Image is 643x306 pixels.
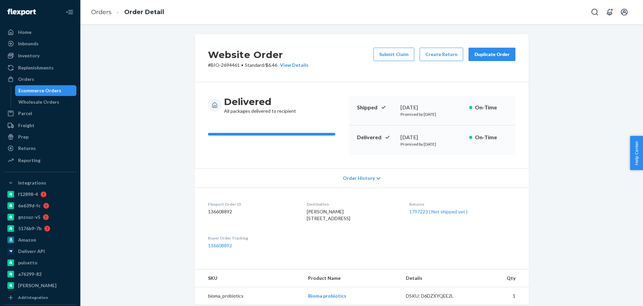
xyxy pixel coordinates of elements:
h2: Website Order [208,48,308,62]
p: Promised by [DATE] [401,111,464,117]
div: Integrations [18,180,46,186]
div: pulsetto [18,259,38,266]
div: Freight [18,122,34,129]
button: View Details [277,62,308,68]
button: Create Return [420,48,463,61]
div: Wholesale Orders [18,99,59,105]
div: Duplicate Order [474,51,510,58]
a: Inbounds [4,38,76,49]
div: Inbounds [18,40,39,47]
th: Qty [474,269,529,287]
div: a76299-82 [18,271,42,277]
button: Duplicate Order [469,48,515,61]
a: Reporting [4,155,76,166]
a: Returns [4,143,76,154]
a: Orders [91,8,112,16]
a: Order Detail [124,8,164,16]
div: Returns [18,145,36,152]
p: Promised by [DATE] [401,141,464,147]
p: On-Time [475,104,507,111]
div: Ecommerce Orders [18,87,61,94]
div: 6e639d-fc [18,202,41,209]
th: Details [401,269,474,287]
th: SKU [195,269,303,287]
button: Help Center [630,136,643,170]
td: 1 [474,287,529,305]
a: Add Integration [4,294,76,302]
div: Deliverr API [18,248,45,255]
a: a76299-82 [4,269,76,279]
div: Orders [18,76,34,83]
span: • [241,62,243,68]
a: 6e639d-fc [4,200,76,211]
a: Home [4,27,76,38]
dt: Buyer Order Tracking [208,235,296,241]
div: gnzsuz-v5 [18,214,40,220]
div: [DATE] [401,134,464,141]
a: 1797223 ( Not shipped yet ) [409,209,468,214]
a: pulsetto [4,257,76,268]
button: Open Search Box [588,5,601,19]
div: Reporting [18,157,41,164]
a: 136608892 [208,243,232,248]
dt: Flexport Order ID [208,201,296,207]
td: bioma_probiotics [195,287,303,305]
a: Wholesale Orders [15,97,77,107]
a: Bioma probiotics [308,293,346,299]
dt: Destination [307,201,398,207]
a: Parcel [4,108,76,119]
a: Freight [4,120,76,131]
span: Order History [343,175,375,182]
div: Parcel [18,110,32,117]
div: Inventory [18,52,40,59]
ol: breadcrumbs [86,2,169,22]
h3: Delivered [224,96,296,108]
p: Shipped [357,104,395,111]
div: DSKU: D6DZXYQEE2L [406,293,469,299]
a: Ecommerce Orders [15,85,77,96]
span: Standard [245,62,264,68]
div: 5176b9-7b [18,225,42,232]
img: Flexport logo [7,9,36,15]
div: Add Integration [18,295,48,300]
a: Amazon [4,235,76,245]
div: All packages delivered to recipient [224,96,296,114]
a: [PERSON_NAME] [4,280,76,291]
a: Orders [4,74,76,85]
a: Inventory [4,50,76,61]
div: Replenishments [18,64,54,71]
a: Replenishments [4,62,76,73]
div: f12898-4 [18,191,38,198]
p: Delivered [357,134,395,141]
div: Prep [18,134,28,140]
a: gnzsuz-v5 [4,212,76,222]
div: Amazon [18,237,36,243]
div: [PERSON_NAME] [18,282,57,289]
button: Open notifications [603,5,616,19]
a: Prep [4,132,76,142]
dd: 136608892 [208,208,296,215]
button: Open account menu [618,5,631,19]
a: Deliverr API [4,246,76,257]
div: [DATE] [401,104,464,111]
span: [PERSON_NAME] [STREET_ADDRESS] [307,209,350,221]
dt: Returns [409,201,515,207]
th: Product Name [303,269,400,287]
a: 5176b9-7b [4,223,76,234]
iframe: Opens a widget where you can chat to one of our agents [600,286,636,303]
button: Close Navigation [63,5,76,19]
a: f12898-4 [4,189,76,200]
div: Home [18,29,31,36]
p: On-Time [475,134,507,141]
p: # BIO-2694461 / $6.46 [208,62,308,68]
button: Submit Claim [373,48,414,61]
button: Integrations [4,177,76,188]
